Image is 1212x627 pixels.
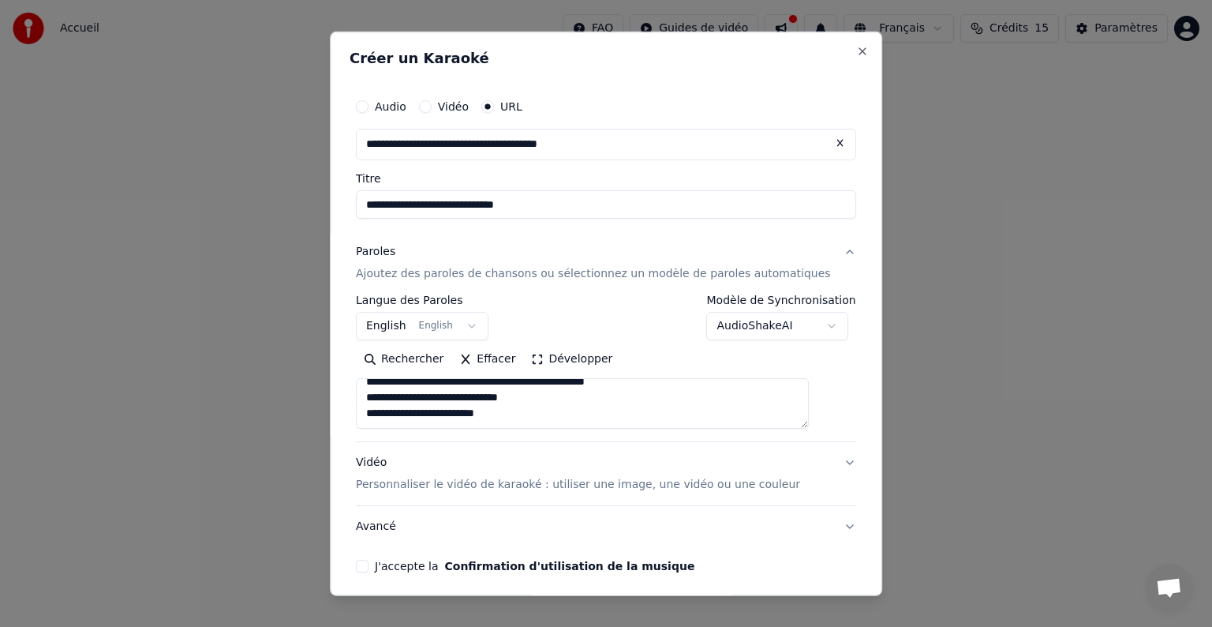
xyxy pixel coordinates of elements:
label: Langue des Paroles [356,295,488,306]
div: Vidéo [356,455,800,493]
button: J'accepte la [445,561,695,572]
button: Rechercher [356,347,451,372]
label: Vidéo [438,101,469,112]
button: VidéoPersonnaliser le vidéo de karaoké : utiliser une image, une vidéo ou une couleur [356,442,856,505]
div: Paroles [356,244,395,260]
button: Développer [524,347,621,372]
label: Titre [356,173,856,184]
button: ParolesAjoutez des paroles de chansons ou sélectionnez un modèle de paroles automatiques [356,231,856,295]
p: Ajoutez des paroles de chansons ou sélectionnez un modèle de paroles automatiques [356,266,831,282]
label: Modèle de Synchronisation [707,295,856,306]
label: J'accepte la [375,561,694,572]
label: URL [500,101,522,112]
button: Avancé [356,506,856,547]
label: Audio [375,101,406,112]
div: ParolesAjoutez des paroles de chansons ou sélectionnez un modèle de paroles automatiques [356,295,856,441]
h2: Créer un Karaoké [350,51,862,66]
p: Personnaliser le vidéo de karaoké : utiliser une image, une vidéo ou une couleur [356,477,800,493]
button: Effacer [451,347,523,372]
